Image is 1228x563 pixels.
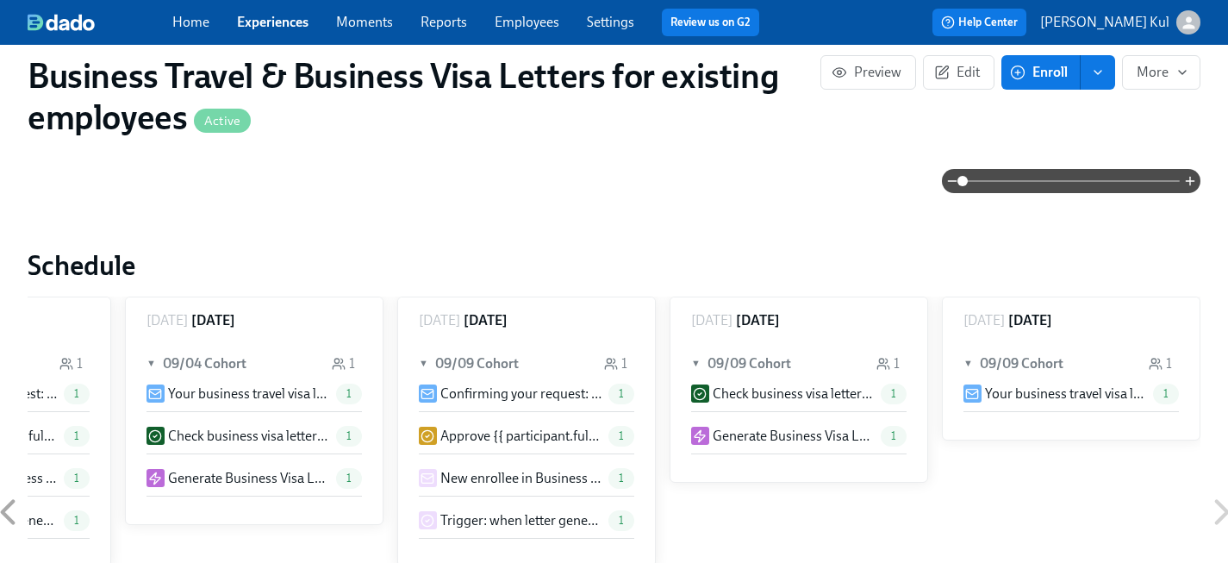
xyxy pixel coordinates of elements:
[237,14,309,30] a: Experiences
[440,385,602,403] p: Confirming your request: business visa letter for {{ participant.visaLetterDestinationCountry }}
[168,469,329,488] p: Generate Business Visa Letter
[59,354,83,373] div: 1
[336,472,362,485] span: 1
[64,514,90,527] span: 1
[736,311,780,330] h6: [DATE]
[876,354,900,373] div: 1
[1001,55,1081,90] button: Enroll
[587,14,634,30] a: Settings
[435,354,519,373] h6: 09/09 Cohort
[64,472,90,485] span: 1
[691,311,732,330] p: [DATE]
[440,511,602,530] p: Trigger: when letter generated
[985,385,1146,403] p: Your business travel visa letter request ({{ participant.visaLetterDestinationCountry }}, {{ part...
[881,429,907,442] span: 1
[1008,311,1052,330] h6: [DATE]
[440,427,602,446] p: Approve {{ participant.fullName }}'s request for a business travel visa letter
[495,14,559,30] a: Employees
[923,55,994,90] button: Edit
[608,429,634,442] span: 1
[608,387,634,400] span: 1
[419,354,431,373] span: ▼
[464,311,508,330] h6: [DATE]
[336,429,362,442] span: 1
[938,64,980,81] span: Edit
[336,14,393,30] a: Moments
[1153,387,1179,400] span: 1
[1137,64,1186,81] span: More
[980,354,1063,373] h6: 09/09 Cohort
[1081,55,1115,90] button: enroll
[64,429,90,442] span: 1
[713,385,874,403] p: Check business visa letter generated for {{ participant.fullName }} ({{ participant.visaLetterDes...
[713,427,874,446] p: Generate Business Visa Letter
[963,311,1005,330] p: [DATE]
[608,472,634,485] span: 1
[932,9,1026,36] button: Help Center
[691,354,703,373] span: ▼
[172,14,209,30] a: Home
[194,115,251,128] span: Active
[28,55,820,138] h1: Business Travel & Business Visa Letters for existing employees
[28,14,172,31] a: dado
[163,354,246,373] h6: 09/04 Cohort
[941,14,1018,31] span: Help Center
[64,387,90,400] span: 1
[421,14,467,30] a: Reports
[28,248,1200,283] h2: Schedule
[604,354,627,373] div: 1
[1040,10,1200,34] button: [PERSON_NAME] Kul
[191,311,235,330] h6: [DATE]
[440,469,602,488] p: New enrollee in Business Visa Letters experience
[1013,64,1068,81] span: Enroll
[835,64,901,81] span: Preview
[1149,354,1172,373] div: 1
[419,311,460,330] p: [DATE]
[608,514,634,527] span: 1
[820,55,916,90] button: Preview
[670,14,751,31] a: Review us on G2
[963,354,976,373] span: ▼
[881,387,907,400] span: 1
[336,387,362,400] span: 1
[708,354,791,373] h6: 09/09 Cohort
[168,427,329,446] p: Check business visa letter generated for {{ participant.fullName }} ({{ participant.visaLetterDes...
[1040,13,1169,32] p: [PERSON_NAME] Kul
[28,14,95,31] img: dado
[332,354,355,373] div: 1
[1122,55,1200,90] button: More
[146,311,188,330] p: [DATE]
[168,385,329,403] p: Your business travel visa letter request ({{ participant.visaLetterDestinationCountry }}, {{ part...
[146,354,159,373] span: ▼
[662,9,759,36] button: Review us on G2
